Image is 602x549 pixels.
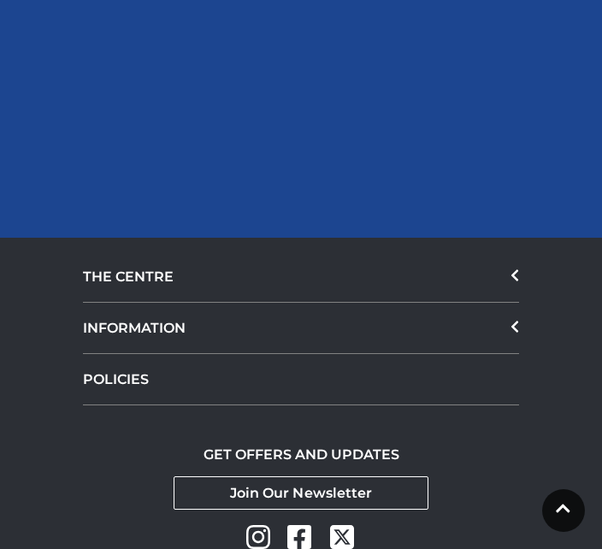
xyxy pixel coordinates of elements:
[83,354,519,405] a: POLICIES
[174,476,428,510] a: Join Our Newsletter
[204,446,399,463] h2: GET OFFERS AND UPDATES
[83,303,519,354] div: INFORMATION
[83,251,519,303] div: THE CENTRE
